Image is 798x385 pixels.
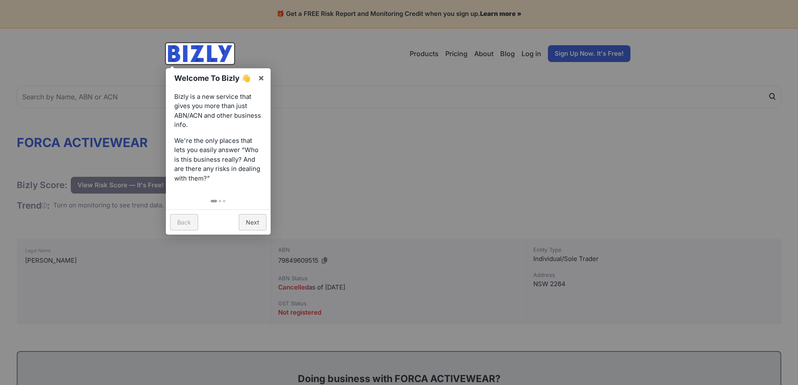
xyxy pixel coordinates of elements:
[174,92,262,130] p: Bizly is a new service that gives you more than just ABN/ACN and other business info.
[174,72,253,84] h1: Welcome To Bizly 👋
[170,214,198,230] a: Back
[239,214,266,230] a: Next
[174,136,262,183] p: We're the only places that lets you easily answer “Who is this business really? And are there any...
[252,68,271,87] a: ×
